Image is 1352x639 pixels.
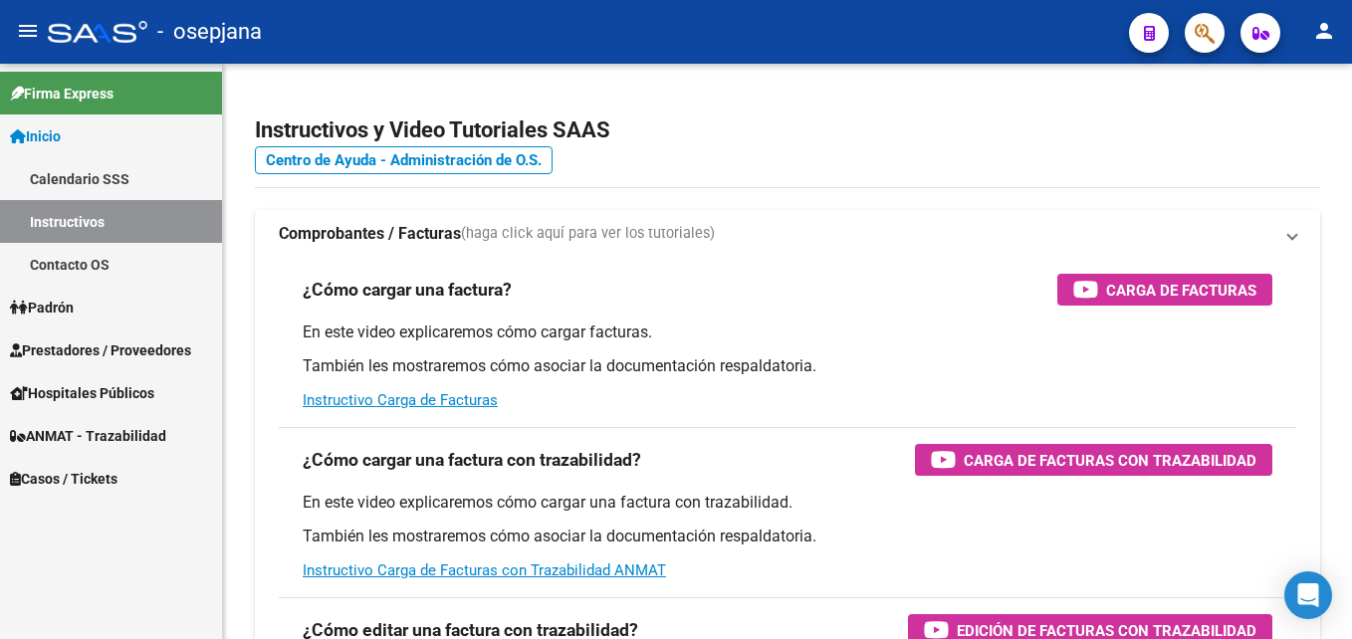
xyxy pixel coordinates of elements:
[255,210,1320,258] mat-expansion-panel-header: Comprobantes / Facturas(haga click aquí para ver los tutoriales)
[303,276,512,304] h3: ¿Cómo cargar una factura?
[461,223,715,245] span: (haga click aquí para ver los tutoriales)
[303,446,641,474] h3: ¿Cómo cargar una factura con trazabilidad?
[964,448,1256,473] span: Carga de Facturas con Trazabilidad
[303,561,666,579] a: Instructivo Carga de Facturas con Trazabilidad ANMAT
[915,444,1272,476] button: Carga de Facturas con Trazabilidad
[303,492,1272,514] p: En este video explicaremos cómo cargar una factura con trazabilidad.
[10,339,191,361] span: Prestadores / Proveedores
[303,526,1272,547] p: También les mostraremos cómo asociar la documentación respaldatoria.
[10,468,117,490] span: Casos / Tickets
[16,19,40,43] mat-icon: menu
[10,83,113,105] span: Firma Express
[303,391,498,409] a: Instructivo Carga de Facturas
[1106,278,1256,303] span: Carga de Facturas
[10,425,166,447] span: ANMAT - Trazabilidad
[279,223,461,245] strong: Comprobantes / Facturas
[10,382,154,404] span: Hospitales Públicos
[1284,571,1332,619] div: Open Intercom Messenger
[1057,274,1272,306] button: Carga de Facturas
[303,321,1272,343] p: En este video explicaremos cómo cargar facturas.
[255,111,1320,149] h2: Instructivos y Video Tutoriales SAAS
[1312,19,1336,43] mat-icon: person
[10,125,61,147] span: Inicio
[303,355,1272,377] p: También les mostraremos cómo asociar la documentación respaldatoria.
[157,10,262,54] span: - osepjana
[10,297,74,319] span: Padrón
[255,146,553,174] a: Centro de Ayuda - Administración de O.S.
